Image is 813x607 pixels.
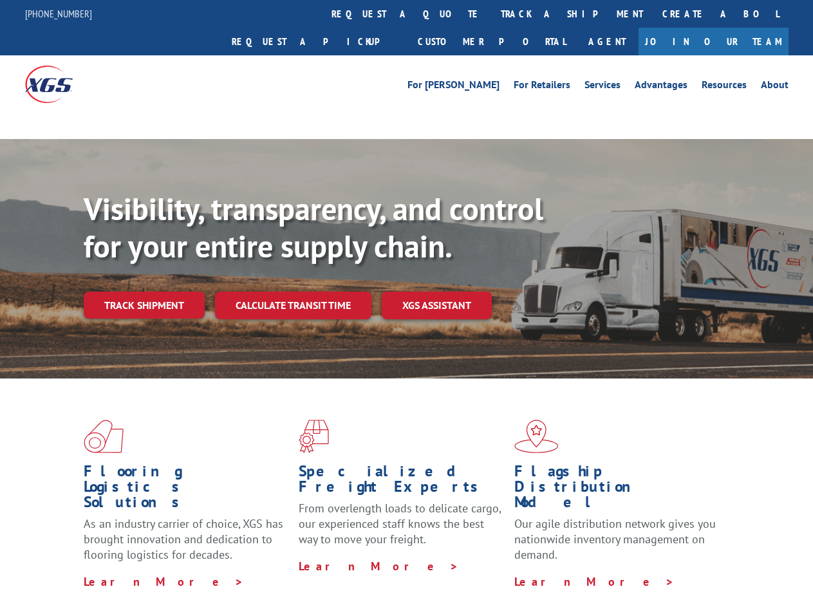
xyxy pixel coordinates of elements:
a: For [PERSON_NAME] [407,80,500,94]
h1: Flagship Distribution Model [514,463,720,516]
a: Resources [702,80,747,94]
img: xgs-icon-total-supply-chain-intelligence-red [84,420,124,453]
a: Join Our Team [639,28,789,55]
img: xgs-icon-flagship-distribution-model-red [514,420,559,453]
a: Customer Portal [408,28,575,55]
a: Learn More > [514,574,675,589]
img: xgs-icon-focused-on-flooring-red [299,420,329,453]
a: Learn More > [299,559,459,574]
span: Our agile distribution network gives you nationwide inventory management on demand. [514,516,716,562]
a: Agent [575,28,639,55]
b: Visibility, transparency, and control for your entire supply chain. [84,189,543,266]
a: Learn More > [84,574,244,589]
a: Calculate transit time [215,292,371,319]
a: About [761,80,789,94]
a: XGS ASSISTANT [382,292,492,319]
h1: Specialized Freight Experts [299,463,504,501]
a: For Retailers [514,80,570,94]
p: From overlength loads to delicate cargo, our experienced staff knows the best way to move your fr... [299,501,504,558]
a: Track shipment [84,292,205,319]
a: Request a pickup [222,28,408,55]
h1: Flooring Logistics Solutions [84,463,289,516]
a: Services [584,80,621,94]
a: [PHONE_NUMBER] [25,7,92,20]
a: Advantages [635,80,687,94]
span: As an industry carrier of choice, XGS has brought innovation and dedication to flooring logistics... [84,516,283,562]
